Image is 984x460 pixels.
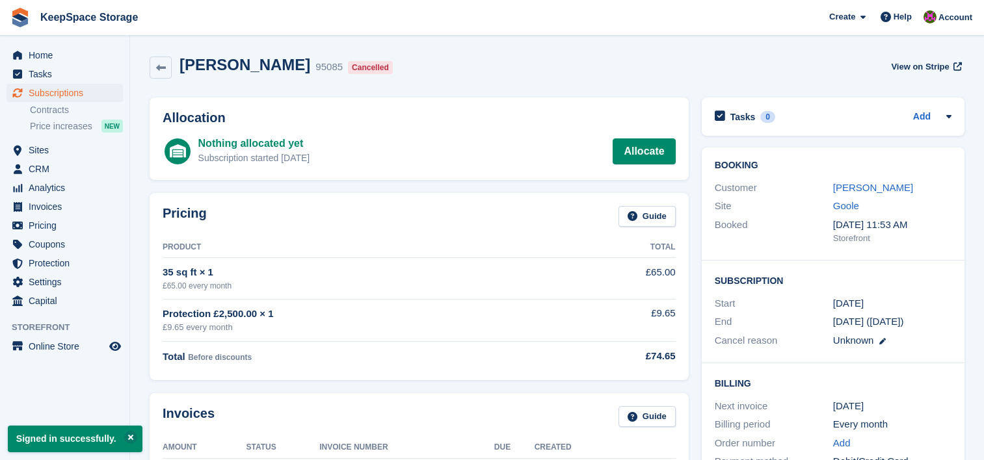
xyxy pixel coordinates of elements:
[7,235,123,253] a: menu
[7,160,123,178] a: menu
[613,138,675,164] a: Allocate
[829,10,855,23] span: Create
[715,218,833,245] div: Booked
[29,65,107,83] span: Tasks
[833,399,951,414] div: [DATE]
[319,437,494,458] th: Invoice Number
[715,199,833,214] div: Site
[894,10,912,23] span: Help
[833,296,864,311] time: 2025-07-18 23:00:00 UTC
[7,292,123,310] a: menu
[7,46,123,64] a: menu
[29,254,107,272] span: Protection
[833,417,951,432] div: Every month
[715,296,833,311] div: Start
[29,160,107,178] span: CRM
[29,337,107,355] span: Online Store
[833,232,951,245] div: Storefront
[30,120,92,133] span: Price increases
[715,333,833,348] div: Cancel reason
[101,120,123,133] div: NEW
[730,111,756,123] h2: Tasks
[566,258,675,299] td: £65.00
[891,60,949,73] span: View on Stripe
[188,353,252,362] span: Before discounts
[7,198,123,216] a: menu
[180,56,310,73] h2: [PERSON_NAME]
[29,292,107,310] span: Capital
[29,179,107,197] span: Analytics
[348,61,393,74] div: Cancelled
[833,436,851,451] a: Add
[833,316,904,327] span: [DATE] ([DATE])
[566,349,675,364] div: £74.65
[7,179,123,197] a: menu
[715,160,951,171] h2: Booking
[163,206,207,227] h2: Pricing
[246,437,320,458] th: Status
[29,198,107,216] span: Invoices
[8,426,142,452] p: Signed in successfully.
[29,273,107,291] span: Settings
[10,8,30,27] img: stora-icon-8386f47178a22dfd0bd8f6a31ec36ba5ce8667c1dd55bd0f319d3a0aa187defe.svg
[29,84,107,102] span: Subscriptions
[7,216,123,235] a: menu
[715,314,833,329] div: End
[715,436,833,451] div: Order number
[163,437,246,458] th: Amount
[7,273,123,291] a: menu
[30,104,123,116] a: Contracts
[30,119,123,133] a: Price increases NEW
[29,235,107,253] span: Coupons
[833,200,859,211] a: Goole
[163,307,566,322] div: Protection £2,500.00 × 1
[12,321,129,334] span: Storefront
[163,237,566,258] th: Product
[913,110,931,125] a: Add
[535,437,676,458] th: Created
[833,218,951,233] div: [DATE] 11:53 AM
[198,136,310,151] div: Nothing allocated yet
[7,141,123,159] a: menu
[35,6,143,28] a: KeepSpace Storage
[886,56,964,77] a: View on Stripe
[7,254,123,272] a: menu
[924,10,937,23] img: John Fletcher
[29,141,107,159] span: Sites
[315,60,343,75] div: 95085
[833,335,874,346] span: Unknown
[163,406,215,428] h2: Invoices
[566,237,675,258] th: Total
[7,337,123,355] a: menu
[163,351,185,362] span: Total
[163,265,566,280] div: 35 sq ft × 1
[163,110,676,125] h2: Allocation
[29,216,107,235] span: Pricing
[618,206,676,227] a: Guide
[715,417,833,432] div: Billing period
[760,111,775,123] div: 0
[715,274,951,287] h2: Subscription
[163,321,566,334] div: £9.65 every month
[618,406,676,428] a: Guide
[833,182,913,193] a: [PERSON_NAME]
[29,46,107,64] span: Home
[163,280,566,292] div: £65.00 every month
[107,339,123,354] a: Preview store
[715,399,833,414] div: Next invoice
[198,151,310,165] div: Subscription started [DATE]
[7,65,123,83] a: menu
[715,181,833,196] div: Customer
[7,84,123,102] a: menu
[938,11,972,24] span: Account
[494,437,535,458] th: Due
[566,299,675,341] td: £9.65
[715,376,951,389] h2: Billing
